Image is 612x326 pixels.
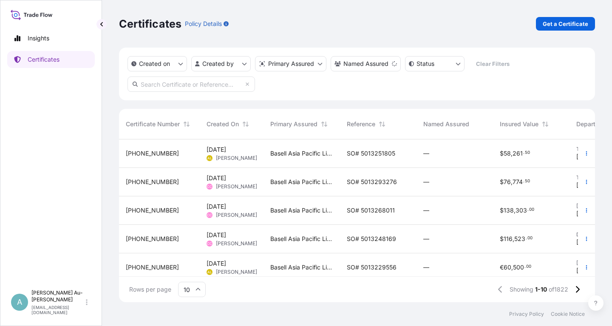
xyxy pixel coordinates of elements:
[28,34,49,43] p: Insights
[207,231,226,239] span: [DATE]
[513,150,523,156] span: 261
[377,119,387,129] button: Sort
[526,237,527,240] span: .
[17,298,22,306] span: A
[207,120,239,128] span: Created On
[536,17,595,31] a: Get a Certificate
[185,20,222,28] p: Policy Details
[416,60,434,68] p: Status
[207,268,212,276] span: AL
[191,56,251,71] button: createdBy Filter options
[347,120,375,128] span: Reference
[476,60,510,68] p: Clear Filters
[129,285,171,294] span: Rows per page
[504,236,513,242] span: 116
[127,56,187,71] button: createdOn Filter options
[119,17,181,31] p: Certificates
[7,51,95,68] a: Certificates
[576,153,596,161] span: [DATE]
[216,269,257,275] span: [PERSON_NAME]
[500,264,504,270] span: €
[126,206,179,215] span: [PHONE_NUMBER]
[126,120,180,128] span: Certificate Number
[423,178,429,186] span: —
[126,149,179,158] span: [PHONE_NUMBER]
[126,263,179,272] span: [PHONE_NUMBER]
[543,20,588,28] p: Get a Certificate
[516,207,527,213] span: 303
[216,155,257,162] span: [PERSON_NAME]
[509,311,544,317] a: Privacy Policy
[549,285,568,294] span: of 1822
[127,77,255,92] input: Search Certificate or Reference...
[270,149,333,158] span: Basell Asia Pacific Limited
[202,60,234,68] p: Created by
[241,119,251,129] button: Sort
[270,120,317,128] span: Primary Assured
[514,236,525,242] span: 523
[207,211,212,219] span: CC
[423,149,429,158] span: —
[347,149,395,158] span: SO# 5013251805
[511,150,513,156] span: ,
[504,264,511,270] span: 60
[523,151,524,154] span: .
[504,207,514,213] span: 138
[7,30,95,47] a: Insights
[576,266,596,275] span: [DATE]
[347,206,395,215] span: SO# 5013268011
[319,119,329,129] button: Sort
[216,240,257,247] span: [PERSON_NAME]
[270,263,333,272] span: Basell Asia Pacific Limited
[504,150,511,156] span: 58
[511,179,513,185] span: ,
[126,178,179,186] span: [PHONE_NUMBER]
[526,265,531,268] span: 00
[423,120,469,128] span: Named Assured
[500,179,504,185] span: $
[207,259,226,268] span: [DATE]
[511,264,513,270] span: ,
[347,263,397,272] span: SO# 5013229556
[576,238,596,247] span: [DATE]
[514,207,516,213] span: ,
[28,55,59,64] p: Certificates
[500,150,504,156] span: $
[576,120,604,128] span: Departure
[540,119,550,129] button: Sort
[527,237,533,240] span: 00
[500,207,504,213] span: $
[216,183,257,190] span: [PERSON_NAME]
[525,151,530,154] span: 50
[551,311,585,317] a: Cookie Notice
[576,210,596,218] span: [DATE]
[347,178,397,186] span: SO# 5013293276
[207,145,226,154] span: [DATE]
[524,265,526,268] span: .
[423,263,429,272] span: —
[529,208,534,211] span: 00
[500,120,538,128] span: Insured Value
[513,179,523,185] span: 774
[331,56,401,71] button: cargoOwner Filter options
[216,212,257,218] span: [PERSON_NAME]
[270,206,333,215] span: Basell Asia Pacific Limited
[139,60,170,68] p: Created on
[500,236,504,242] span: $
[513,264,524,270] span: 500
[207,182,212,191] span: CC
[270,178,333,186] span: Basell Asia Pacific Limited
[423,235,429,243] span: —
[270,235,333,243] span: Basell Asia Pacific Limited
[513,236,514,242] span: ,
[525,180,530,183] span: 50
[343,60,388,68] p: Named Assured
[181,119,192,129] button: Sort
[510,285,533,294] span: Showing
[523,180,524,183] span: .
[207,174,226,182] span: [DATE]
[268,60,314,68] p: Primary Assured
[207,202,226,211] span: [DATE]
